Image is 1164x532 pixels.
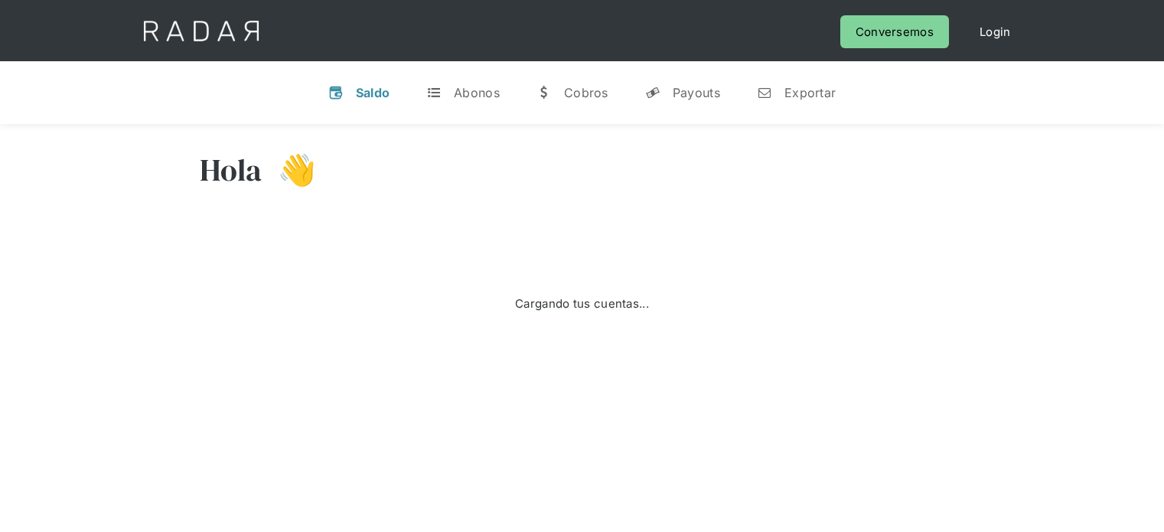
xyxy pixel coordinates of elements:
[328,85,344,100] div: v
[784,85,836,100] div: Exportar
[564,85,608,100] div: Cobros
[757,85,772,100] div: n
[426,85,442,100] div: t
[262,151,316,189] h3: 👋
[200,151,262,189] h3: Hola
[454,85,500,100] div: Abonos
[536,85,552,100] div: w
[964,15,1026,48] a: Login
[645,85,660,100] div: y
[515,293,649,314] div: Cargando tus cuentas...
[840,15,949,48] a: Conversemos
[673,85,720,100] div: Payouts
[356,85,390,100] div: Saldo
